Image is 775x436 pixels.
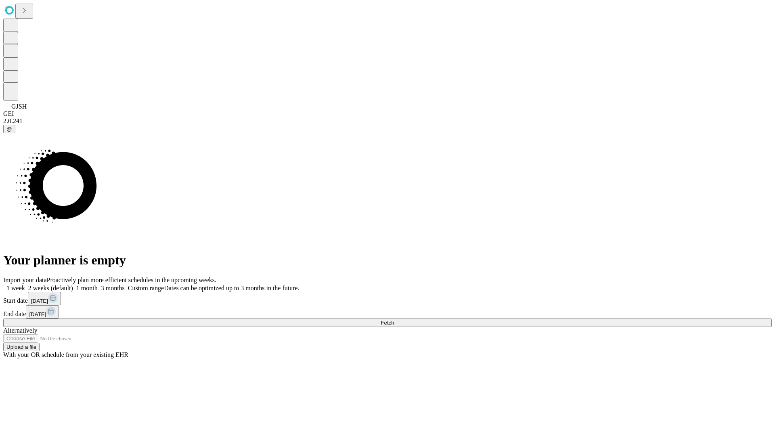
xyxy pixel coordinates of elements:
span: 1 month [76,285,98,291]
span: Dates can be optimized up to 3 months in the future. [164,285,299,291]
div: 2.0.241 [3,117,772,125]
div: GEI [3,110,772,117]
div: End date [3,305,772,319]
span: 2 weeks (default) [28,285,73,291]
button: @ [3,125,15,133]
span: GJSH [11,103,27,110]
span: Import your data [3,277,47,283]
span: With your OR schedule from your existing EHR [3,351,128,358]
span: Alternatively [3,327,37,334]
span: 1 week [6,285,25,291]
span: Fetch [381,320,394,326]
span: [DATE] [29,311,46,317]
span: Custom range [128,285,164,291]
span: @ [6,126,12,132]
button: Upload a file [3,343,40,351]
span: [DATE] [31,298,48,304]
button: [DATE] [28,292,61,305]
h1: Your planner is empty [3,253,772,268]
div: Start date [3,292,772,305]
span: 3 months [101,285,125,291]
span: Proactively plan more efficient schedules in the upcoming weeks. [47,277,216,283]
button: [DATE] [26,305,59,319]
button: Fetch [3,319,772,327]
